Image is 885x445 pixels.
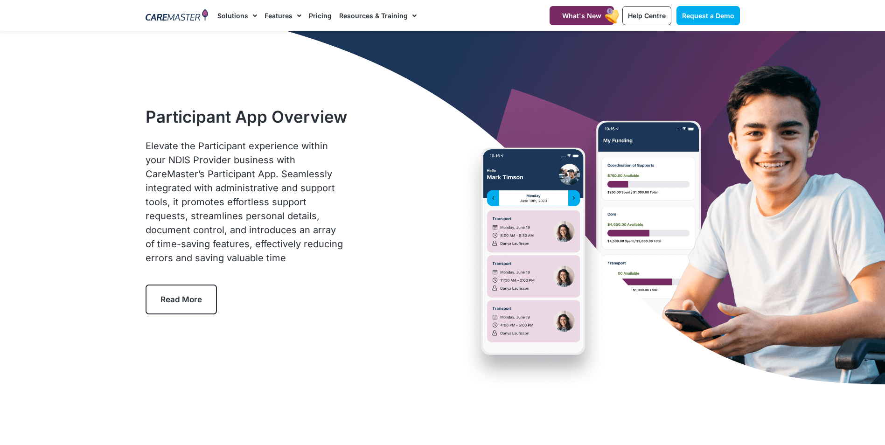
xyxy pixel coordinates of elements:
[562,12,601,20] span: What's New
[550,6,614,25] a: What's New
[676,6,740,25] a: Request a Demo
[628,12,666,20] span: Help Centre
[160,295,202,304] span: Read More
[146,285,217,314] a: Read More
[622,6,671,25] a: Help Centre
[682,12,734,20] span: Request a Demo
[146,9,209,23] img: CareMaster Logo
[146,107,348,126] h1: Participant App Overview
[146,140,343,264] span: Elevate the Participant experience within your NDIS Provider business with CareMaster’s Participa...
